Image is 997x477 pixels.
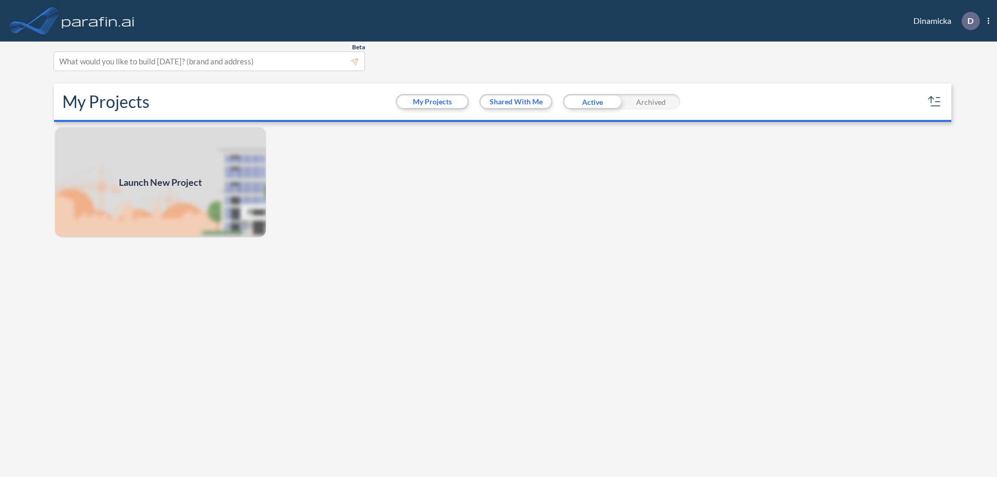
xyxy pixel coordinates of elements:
[60,10,137,31] img: logo
[119,175,202,189] span: Launch New Project
[62,92,150,112] h2: My Projects
[622,94,680,110] div: Archived
[352,43,365,51] span: Beta
[481,96,551,108] button: Shared With Me
[54,126,267,238] img: add
[967,16,974,25] p: D
[54,126,267,238] a: Launch New Project
[926,93,943,110] button: sort
[563,94,622,110] div: Active
[898,12,989,30] div: Dinamicka
[397,96,467,108] button: My Projects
